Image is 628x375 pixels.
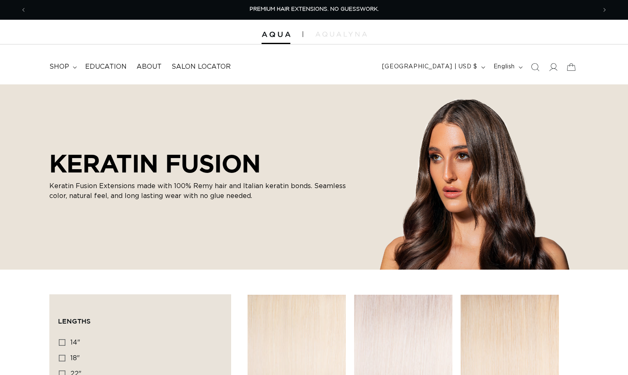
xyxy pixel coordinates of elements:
[315,32,367,37] img: aqualyna.com
[494,63,515,71] span: English
[262,32,290,37] img: Aqua Hair Extensions
[489,59,526,75] button: English
[70,339,80,346] span: 14"
[49,149,362,178] h2: KERATIN FUSION
[58,317,90,325] span: Lengths
[49,63,69,71] span: shop
[49,181,362,201] p: Keratin Fusion Extensions made with 100% Remy hair and Italian keratin bonds. Seamless color, nat...
[382,63,477,71] span: [GEOGRAPHIC_DATA] | USD $
[596,2,614,18] button: Next announcement
[132,58,167,76] a: About
[70,355,80,361] span: 18"
[80,58,132,76] a: Education
[85,63,127,71] span: Education
[44,58,80,76] summary: shop
[167,58,236,76] a: Salon Locator
[250,7,379,12] span: PREMIUM HAIR EXTENSIONS. NO GUESSWORK.
[526,58,544,76] summary: Search
[137,63,162,71] span: About
[14,2,32,18] button: Previous announcement
[58,303,222,333] summary: Lengths (0 selected)
[377,59,489,75] button: [GEOGRAPHIC_DATA] | USD $
[171,63,231,71] span: Salon Locator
